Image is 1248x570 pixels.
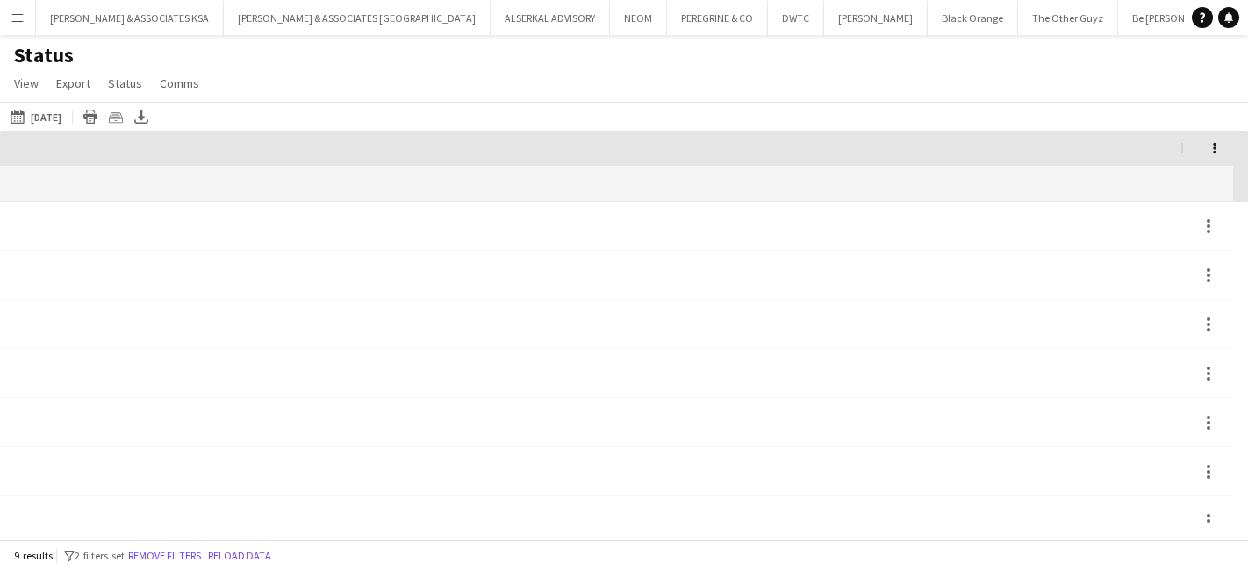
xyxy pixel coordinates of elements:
[1018,1,1118,35] button: The Other Guyz
[824,1,928,35] button: [PERSON_NAME]
[75,549,125,562] span: 2 filters set
[204,546,275,566] button: Reload data
[153,72,206,95] a: Comms
[768,1,824,35] button: DWTC
[160,75,199,91] span: Comms
[80,106,101,127] app-action-btn: Print
[131,106,152,127] app-action-btn: Export XLSX
[125,546,204,566] button: Remove filters
[491,1,610,35] button: ALSERKAL ADVISORY
[928,1,1018,35] button: Black Orange
[105,106,126,127] app-action-btn: Crew files as ZIP
[14,75,39,91] span: View
[36,1,224,35] button: [PERSON_NAME] & ASSOCIATES KSA
[1118,1,1235,35] button: Be [PERSON_NAME]
[49,72,97,95] a: Export
[108,75,142,91] span: Status
[101,72,149,95] a: Status
[7,106,65,127] button: [DATE]
[667,1,768,35] button: PEREGRINE & CO
[56,75,90,91] span: Export
[7,72,46,95] a: View
[224,1,491,35] button: [PERSON_NAME] & ASSOCIATES [GEOGRAPHIC_DATA]
[610,1,667,35] button: NEOM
